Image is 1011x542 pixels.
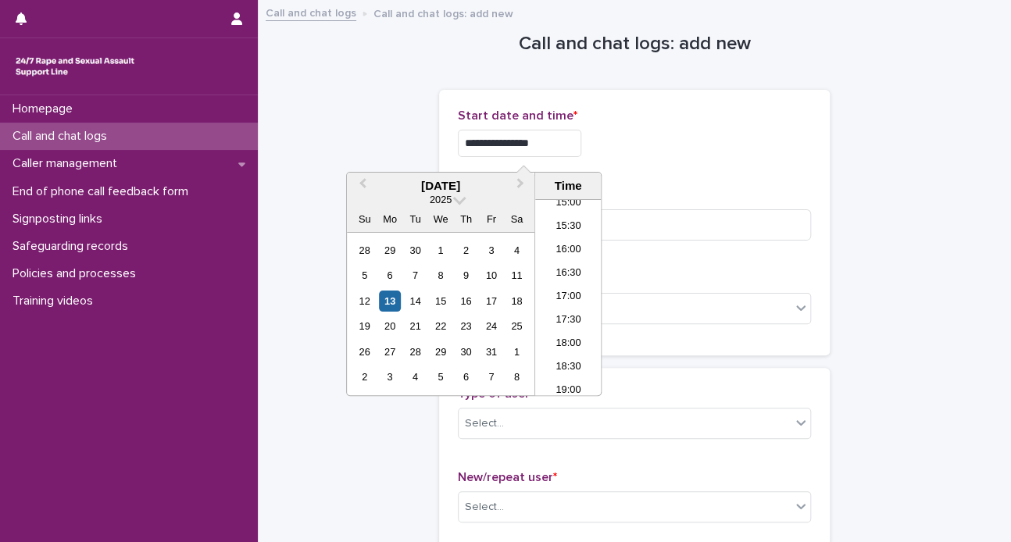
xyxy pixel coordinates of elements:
span: 2025 [430,194,452,205]
div: Choose Sunday, October 12th, 2025 [354,291,375,312]
a: Call and chat logs [266,3,356,21]
div: Choose Thursday, October 9th, 2025 [455,265,477,286]
div: Choose Saturday, October 18th, 2025 [506,291,527,312]
h1: Call and chat logs: add new [439,33,830,55]
div: Th [455,209,477,230]
div: Choose Wednesday, October 22nd, 2025 [430,316,451,337]
div: Choose Tuesday, October 7th, 2025 [405,265,426,286]
div: Choose Thursday, October 23rd, 2025 [455,316,477,337]
div: Choose Tuesday, October 14th, 2025 [405,291,426,312]
div: Choose Monday, October 20th, 2025 [379,316,400,337]
div: Choose Friday, October 31st, 2025 [480,341,502,362]
p: Policies and processes [6,266,148,281]
div: Choose Saturday, October 4th, 2025 [506,240,527,261]
div: Choose Saturday, November 1st, 2025 [506,341,527,362]
p: Call and chat logs [6,129,120,144]
div: Choose Sunday, November 2nd, 2025 [354,366,375,387]
li: 18:30 [535,356,602,380]
div: Choose Sunday, October 19th, 2025 [354,316,375,337]
div: Select... [465,415,504,432]
p: End of phone call feedback form [6,184,201,199]
div: Choose Sunday, September 28th, 2025 [354,240,375,261]
div: Choose Friday, October 10th, 2025 [480,265,502,286]
button: Next Month [509,174,534,199]
div: Choose Tuesday, October 21st, 2025 [405,316,426,337]
li: 15:00 [535,192,602,216]
li: 17:00 [535,286,602,309]
div: Choose Saturday, October 11th, 2025 [506,265,527,286]
div: Choose Wednesday, November 5th, 2025 [430,366,451,387]
div: Tu [405,209,426,230]
div: month 2025-10 [352,237,529,390]
div: Choose Sunday, October 26th, 2025 [354,341,375,362]
div: Mo [379,209,400,230]
div: Fr [480,209,502,230]
div: Choose Tuesday, November 4th, 2025 [405,366,426,387]
button: Previous Month [348,174,373,199]
div: Choose Monday, September 29th, 2025 [379,240,400,261]
li: 18:00 [535,333,602,356]
div: Choose Thursday, November 6th, 2025 [455,366,477,387]
p: Homepage [6,102,85,116]
div: Choose Thursday, October 2nd, 2025 [455,240,477,261]
div: Choose Thursday, October 16th, 2025 [455,291,477,312]
li: 17:30 [535,309,602,333]
div: We [430,209,451,230]
li: 15:30 [535,216,602,239]
p: Call and chat logs: add new [373,4,513,21]
li: 16:00 [535,239,602,262]
div: [DATE] [347,179,534,193]
div: Sa [506,209,527,230]
span: Type of user [458,387,534,400]
p: Signposting links [6,212,115,226]
div: Choose Monday, October 27th, 2025 [379,341,400,362]
span: New/repeat user [458,471,557,483]
div: Choose Thursday, October 30th, 2025 [455,341,477,362]
div: Choose Monday, November 3rd, 2025 [379,366,400,387]
div: Choose Tuesday, September 30th, 2025 [405,240,426,261]
div: Choose Friday, October 3rd, 2025 [480,240,502,261]
div: Choose Wednesday, October 1st, 2025 [430,240,451,261]
li: 16:30 [535,262,602,286]
p: Safeguarding records [6,239,141,254]
div: Choose Monday, October 13th, 2025 [379,291,400,312]
div: Select... [465,499,504,515]
div: Choose Saturday, November 8th, 2025 [506,366,527,387]
div: Time [539,179,597,193]
div: Choose Sunday, October 5th, 2025 [354,265,375,286]
div: Choose Friday, October 17th, 2025 [480,291,502,312]
div: Choose Wednesday, October 29th, 2025 [430,341,451,362]
div: Choose Wednesday, October 8th, 2025 [430,265,451,286]
p: Caller management [6,156,130,171]
div: Choose Friday, November 7th, 2025 [480,366,502,387]
div: Choose Monday, October 6th, 2025 [379,265,400,286]
div: Choose Saturday, October 25th, 2025 [506,316,527,337]
img: rhQMoQhaT3yELyF149Cw [13,51,138,82]
p: Training videos [6,294,105,308]
li: 19:00 [535,380,602,403]
div: Choose Wednesday, October 15th, 2025 [430,291,451,312]
div: Su [354,209,375,230]
div: Choose Friday, October 24th, 2025 [480,316,502,337]
div: Choose Tuesday, October 28th, 2025 [405,341,426,362]
span: Start date and time [458,109,577,122]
